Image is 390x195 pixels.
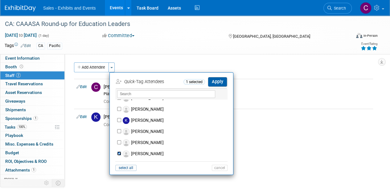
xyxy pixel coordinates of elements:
span: ROI, Objectives & ROO [5,159,47,164]
a: Asset Reservations [0,88,64,97]
img: C.jpg [91,83,101,92]
span: Booth [5,64,24,69]
div: Event Format [323,32,378,41]
label: [PERSON_NAME] [121,159,230,171]
label: [PERSON_NAME] [121,104,230,115]
span: Playbook [5,133,23,138]
a: Edit [76,85,87,89]
span: Search [332,6,346,11]
button: Add Attendee [74,62,109,72]
span: Cost: $ [104,99,117,104]
a: Booth [0,63,64,71]
div: Event Rating [361,42,377,45]
a: Attachments1 [0,166,64,174]
a: Misc. Expenses & Credits [0,140,64,148]
td: Toggle Event Tabs [52,179,65,187]
span: Travel Reservations [5,81,43,86]
img: Associate-Profile-5.png [123,106,129,113]
span: more [4,176,14,181]
span: Asset Reservations [5,90,42,95]
a: Budget [0,149,64,157]
span: Booth not reserved yet [18,64,24,69]
img: Format-Inperson.png [356,33,362,38]
span: 100% [17,125,27,129]
div: In-Person [363,33,378,38]
img: Associate-Profile-5.png [123,128,129,135]
a: Travel Reservations [0,80,64,88]
a: Search [323,3,352,14]
span: Event Information [5,56,40,61]
a: Staff2 [0,71,64,80]
img: Associate-Profile-5.png [123,139,129,146]
span: 1 selected [183,79,205,85]
label: [PERSON_NAME] [121,126,230,137]
button: cancel [212,165,228,171]
label: [PERSON_NAME] [121,137,230,148]
button: select all [115,165,137,171]
a: Event Information [0,54,64,62]
span: Sales - Exhibits and Events [43,6,96,11]
span: Sponsorships [5,116,38,121]
a: Shipments [0,106,64,114]
span: [DATE] [DATE] [5,32,37,38]
button: Committed [100,32,137,39]
div: Pacific [47,43,62,49]
div: CA [36,43,45,49]
label: [PERSON_NAME] [121,148,230,159]
span: 0.00 [104,122,129,127]
span: Misc. Expenses & Credits [5,142,53,146]
span: Tasks [5,125,27,129]
img: ExhibitDay [5,5,36,11]
span: 0.00 [104,99,129,104]
span: Cost: $ [104,122,117,127]
div: [PERSON_NAME] [104,114,371,120]
label: [PERSON_NAME] [121,115,230,126]
span: Shipments [5,107,26,112]
button: Apply [208,77,227,86]
a: Giveaways [0,97,64,105]
a: Playbook [0,131,64,140]
img: K.jpg [123,117,129,124]
div: [PERSON_NAME] [104,84,371,90]
span: to [18,33,24,38]
span: Staff [5,73,21,78]
a: more [0,175,64,183]
span: 1 [33,116,38,121]
div: Planner [104,91,371,96]
a: Tasks100% [0,123,64,131]
img: K.jpg [91,112,101,122]
a: Edit [76,115,87,119]
span: 2 [16,73,21,78]
img: Associate-Profile-5.png [123,150,129,157]
span: Giveaways [5,99,25,104]
input: Search [117,90,215,98]
a: Edit [21,44,31,48]
td: -Tag Attendees [116,77,182,87]
span: 1 [31,167,36,172]
a: ROI, Objectives & ROO [0,157,64,166]
a: Sponsorships1 [0,114,64,123]
span: Attachments [5,167,36,172]
span: Budget [5,150,19,155]
span: [GEOGRAPHIC_DATA], [GEOGRAPHIC_DATA] [233,34,310,39]
td: Personalize Event Tab Strip [41,179,52,187]
div: CA: CAAASA Round-up for Education Leaders [3,19,346,30]
td: Tags [5,42,31,49]
span: (1 day) [38,34,49,38]
img: Christine Lurz [360,2,372,14]
i: Quick [124,79,135,84]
